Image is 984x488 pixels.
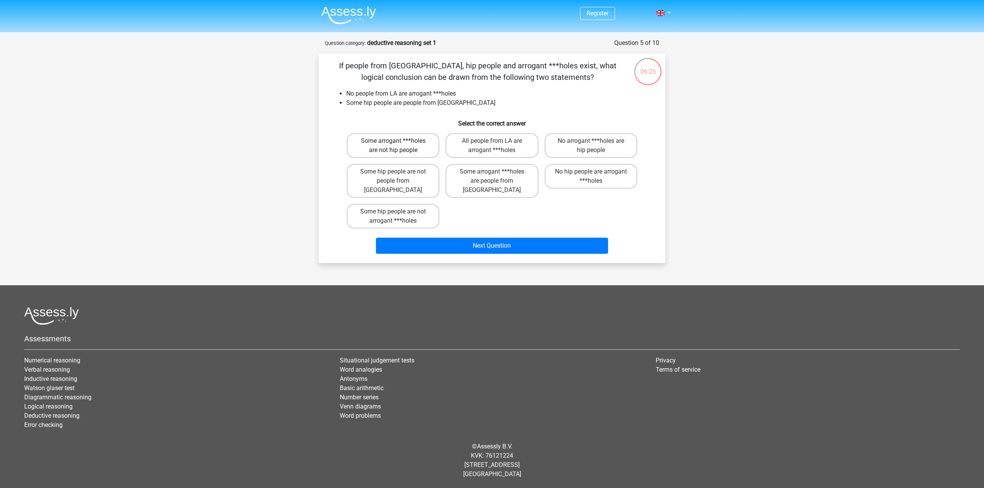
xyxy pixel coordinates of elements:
[477,443,512,450] a: Assessly B.V.
[325,40,366,46] small: Question category:
[445,133,538,158] label: All people from LA are arrogant ***holes
[321,6,376,24] img: Assessly
[340,394,379,401] a: Number series
[346,89,653,98] li: No people from LA are arrogant ***holes
[340,375,367,382] a: Antonyms
[376,238,608,254] button: Next Question
[445,164,538,198] label: Some arrogant ***holes are people from [GEOGRAPHIC_DATA]
[24,403,73,410] a: Logical reasoning
[545,133,637,158] label: No arrogant ***holes are hip people
[24,394,91,401] a: Diagrammatic reasoning
[24,366,70,373] a: Verbal reasoning
[545,164,637,189] label: No hip people are arrogant ***holes
[340,384,384,392] a: Basic arithmetic
[24,412,80,419] a: Deductive reasoning
[331,60,624,83] p: If people from [GEOGRAPHIC_DATA], hip people and arrogant ***holes exist, what logical conclusion...
[331,114,653,127] h6: Select the correct answer
[24,334,960,343] h5: Assessments
[340,366,382,373] a: Word analogies
[18,436,966,485] div: © KVK: 76121224 [STREET_ADDRESS] [GEOGRAPHIC_DATA]
[24,375,77,382] a: Inductive reasoning
[340,412,381,419] a: Word problems
[24,307,79,325] img: Assessly logo
[347,164,439,198] label: Some hip people are not people from [GEOGRAPHIC_DATA]
[24,421,63,428] a: Error checking
[346,98,653,108] li: Some hip people are people from [GEOGRAPHIC_DATA]
[24,357,80,364] a: Numerical reasoning
[656,357,676,364] a: Privacy
[24,384,75,392] a: Watson glaser test
[340,357,414,364] a: Situational judgement tests
[587,10,608,17] a: Register
[614,38,659,48] div: Question 5 of 10
[347,133,439,158] label: Some arrogant ***holes are not hip people
[347,204,439,228] label: Some hip people are not arrogant ***holes
[633,57,662,76] div: 06:25
[340,403,381,410] a: Venn diagrams
[367,39,436,46] strong: deductive reasoning set 1
[656,366,700,373] a: Terms of service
